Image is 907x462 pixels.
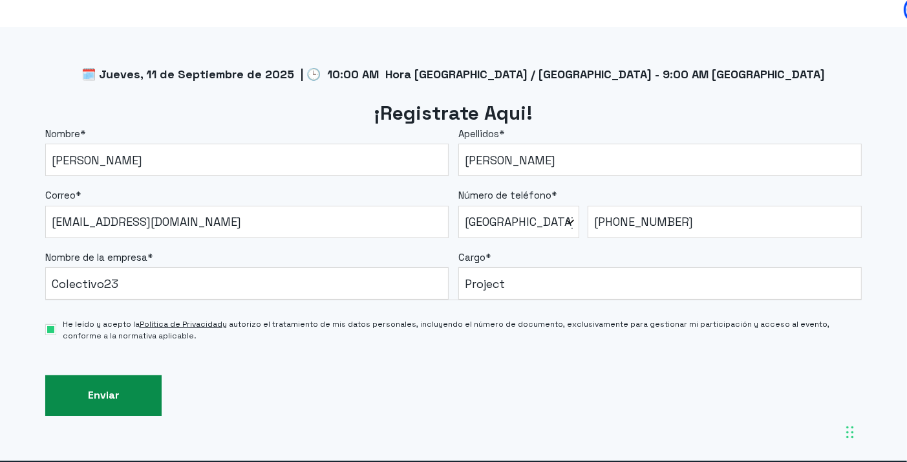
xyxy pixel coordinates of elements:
input: Enviar [45,375,162,416]
div: Arrastrar [846,413,854,452]
span: Cargo [458,251,486,263]
a: Política de Privacidad [140,319,222,329]
span: Nombre [45,127,80,140]
span: Nombre de la empresa [45,251,147,263]
span: He leído y acepto la y autorizo el tratamiento de mis datos personales, incluyendo el número de d... [63,318,862,342]
h2: ¡Registrate Aqui! [45,100,862,127]
span: Apellidos [458,127,499,140]
iframe: Chat Widget [675,297,907,462]
span: Correo [45,189,76,201]
div: Widget de chat [675,297,907,462]
span: Número de teléfono [458,189,551,201]
span: 🗓️ Jueves, 11 de Septiembre de 2025 | 🕒 10:00 AM Hora [GEOGRAPHIC_DATA] / [GEOGRAPHIC_DATA] - 9:0... [82,67,826,82]
input: He leído y acepto laPolítica de Privacidady autorizo el tratamiento de mis datos personales, incl... [45,324,56,335]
